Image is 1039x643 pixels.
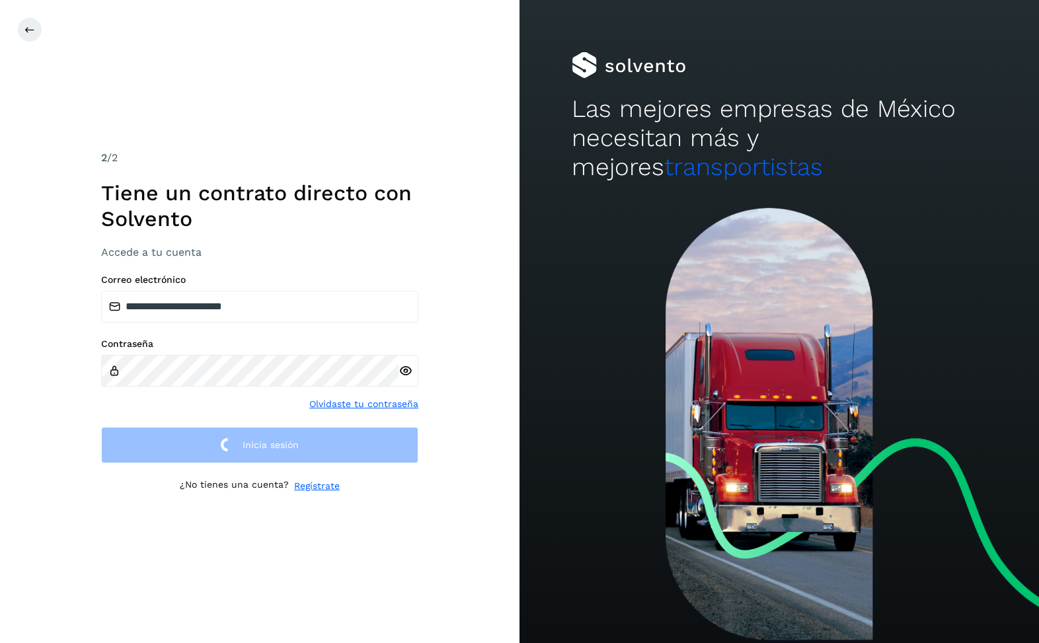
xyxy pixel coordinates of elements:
button: Inicia sesión [101,427,418,463]
p: ¿No tienes una cuenta? [180,479,289,493]
a: Olvidaste tu contraseña [309,397,418,411]
h3: Accede a tu cuenta [101,246,418,258]
div: /2 [101,150,418,166]
h2: Las mejores empresas de México necesitan más y mejores [572,95,987,182]
label: Contraseña [101,338,418,350]
span: transportistas [664,153,823,181]
a: Regístrate [294,479,340,493]
span: 2 [101,151,107,164]
h1: Tiene un contrato directo con Solvento [101,180,418,231]
label: Correo electrónico [101,274,418,285]
span: Inicia sesión [243,440,299,449]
